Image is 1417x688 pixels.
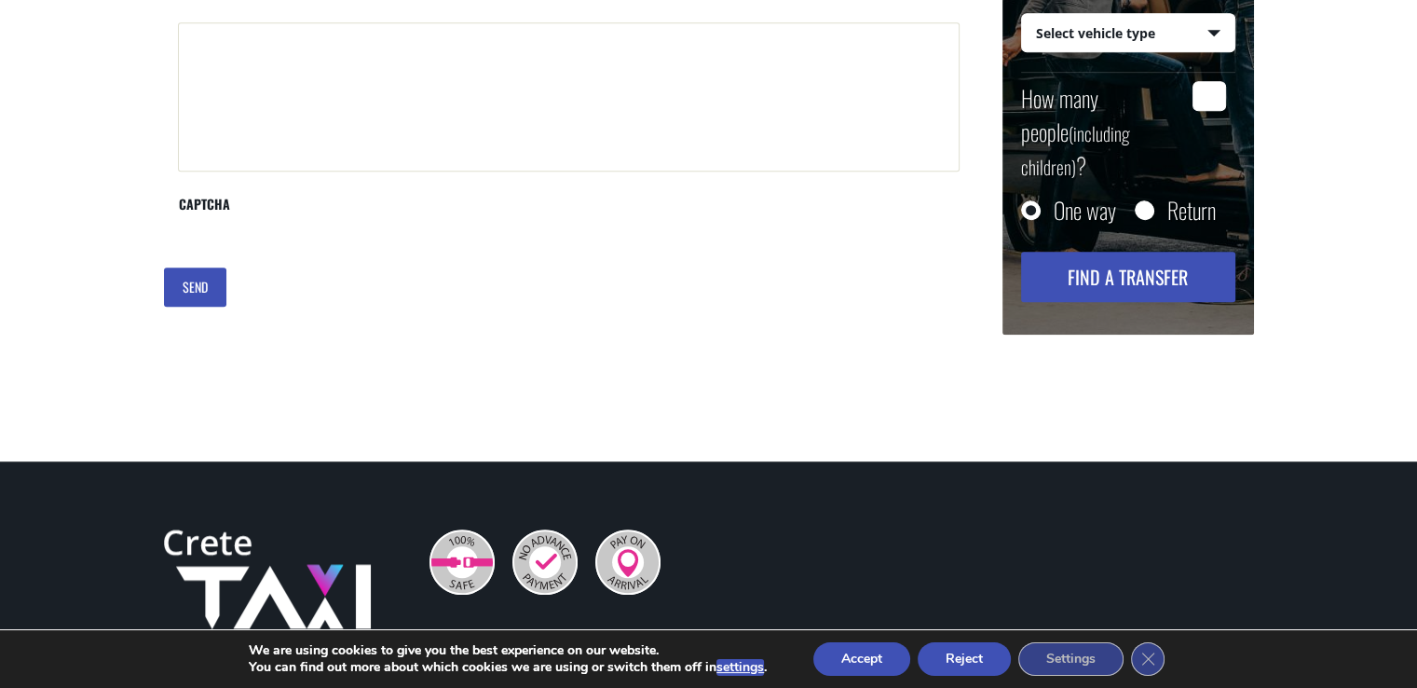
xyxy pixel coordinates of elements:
[918,642,1011,676] button: Reject
[1021,81,1182,182] label: How many people ?
[1054,200,1116,219] label: One way
[249,659,767,676] p: You can find out more about which cookies we are using or switch them off in .
[1167,200,1216,219] label: Return
[1131,642,1165,676] button: Close GDPR Cookie Banner
[1018,642,1124,676] button: Settings
[1021,252,1235,302] button: Find a transfer
[164,530,371,666] img: Crete Taxi Transfers
[178,196,230,228] label: CAPTCHA
[813,642,910,676] button: Accept
[429,530,495,595] img: 100% Safe
[595,530,661,595] img: Pay On Arrival
[512,530,578,595] img: No Advance Payment
[249,642,767,659] p: We are using cookies to give you the best experience on our website.
[716,659,764,676] button: settings
[1022,14,1234,53] span: Select vehicle type
[1021,119,1130,181] small: (including children)
[164,268,226,307] input: SEND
